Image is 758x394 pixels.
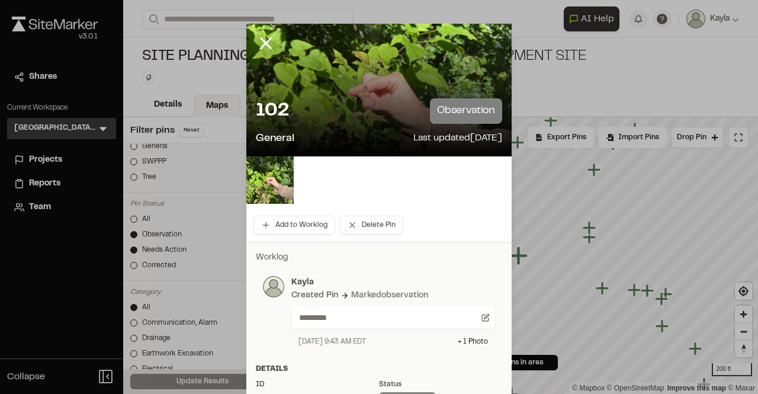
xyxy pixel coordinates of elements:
div: Created Pin [291,289,338,302]
div: + 1 Photo [458,337,488,347]
p: General [256,131,294,147]
button: Add to Worklog [253,216,335,235]
div: Status [379,379,502,390]
p: observation [430,98,502,124]
div: [DATE] 9:43 AM EDT [298,337,366,347]
img: photo [263,276,284,297]
button: Delete Pin [340,216,403,235]
p: Worklog [256,251,502,264]
p: Last updated [DATE] [413,131,502,147]
img: file [246,156,294,204]
div: Marked observation [351,289,428,302]
p: Kayla [291,276,495,289]
p: 102 [256,100,290,123]
div: ID [256,379,379,390]
div: Details [256,364,502,374]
